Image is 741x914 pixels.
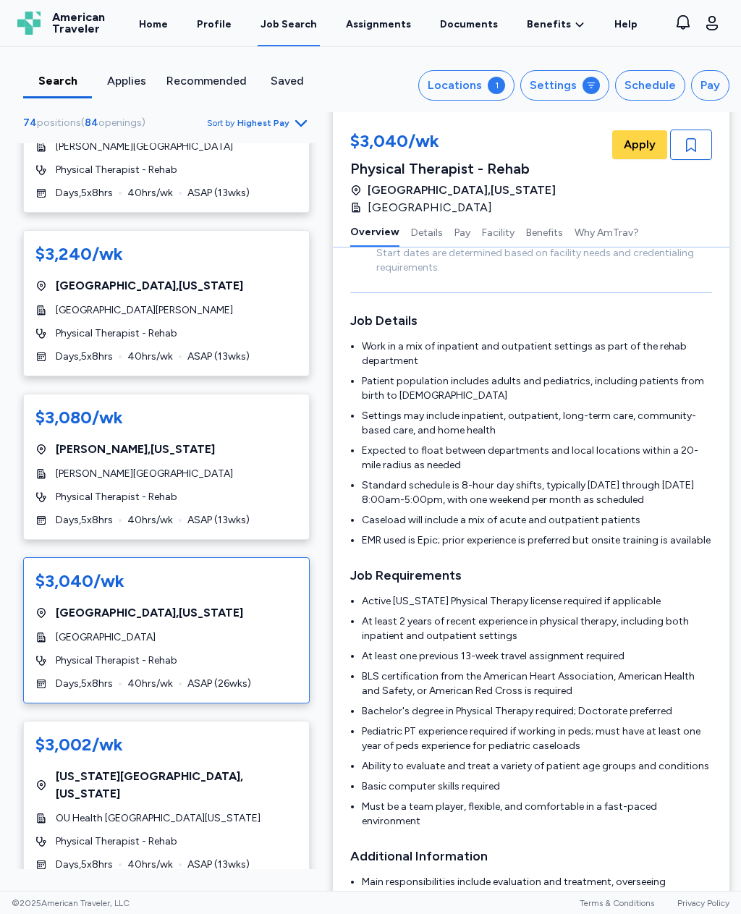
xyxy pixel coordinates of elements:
[428,77,482,94] div: Locations
[98,117,142,129] span: openings
[56,277,243,295] span: [GEOGRAPHIC_DATA] , [US_STATE]
[187,513,250,528] span: ASAP ( 13 wks)
[258,72,316,90] div: Saved
[56,834,177,849] span: Physical Therapist - Rehab
[56,140,233,154] span: [PERSON_NAME][GEOGRAPHIC_DATA]
[56,768,297,803] span: [US_STATE][GEOGRAPHIC_DATA] , [US_STATE]
[362,614,712,643] li: At least 2 years of recent experience in physical therapy, including both inpatient and outpatien...
[612,130,667,159] button: Apply
[56,467,233,481] span: [PERSON_NAME][GEOGRAPHIC_DATA]
[411,216,443,247] button: Details
[362,704,712,719] li: Bachelor's degree in Physical Therapy required; Doctorate preferred
[187,186,250,200] span: ASAP ( 13 wks)
[258,1,320,46] a: Job Search
[350,846,712,866] h3: Additional Information
[362,533,712,548] li: EMR used is Epic; prior experience is preferred but onsite training is available
[624,136,656,153] span: Apply
[350,565,712,585] h3: Job Requirements
[575,216,639,247] button: Why AmTrav?
[418,70,515,101] button: Locations1
[56,326,177,341] span: Physical Therapist - Rehab
[56,604,243,622] span: [GEOGRAPHIC_DATA] , [US_STATE]
[127,858,173,872] span: 40 hrs/wk
[237,117,289,129] span: Highest Pay
[368,182,556,199] span: [GEOGRAPHIC_DATA] , [US_STATE]
[56,513,113,528] span: Days , 5 x 8 hrs
[362,409,712,438] li: Settings may include inpatient, outpatient, long-term care, community-based care, and home health
[362,759,712,774] li: Ability to evaluate and treat a variety of patient age groups and conditions
[350,158,556,179] div: Physical Therapist - Rehab
[527,17,585,32] a: Benefits
[187,858,250,872] span: ASAP ( 13 wks)
[56,630,156,645] span: [GEOGRAPHIC_DATA]
[187,350,250,364] span: ASAP ( 13 wks)
[368,199,492,216] span: [GEOGRAPHIC_DATA]
[187,677,251,691] span: ASAP ( 26 wks)
[35,242,123,266] div: $3,240/wk
[56,677,113,691] span: Days , 5 x 8 hrs
[56,186,113,200] span: Days , 5 x 8 hrs
[482,216,515,247] button: Facility
[362,478,712,507] li: Standard schedule is 8-hour day shifts, typically [DATE] through [DATE] 8:00am-5:00pm, with one w...
[350,310,712,331] h3: Job Details
[52,12,105,35] span: American Traveler
[350,216,399,247] button: Overview
[488,77,505,94] div: 1
[56,811,261,826] span: OU Health [GEOGRAPHIC_DATA][US_STATE]
[127,677,173,691] span: 40 hrs/wk
[23,116,151,130] div: ( )
[207,117,234,129] span: Sort by
[530,77,577,94] div: Settings
[691,70,729,101] button: Pay
[56,163,177,177] span: Physical Therapist - Rehab
[56,350,113,364] span: Days , 5 x 8 hrs
[454,216,470,247] button: Pay
[362,649,712,664] li: At least one previous 13-week travel assignment required
[127,186,173,200] span: 40 hrs/wk
[85,117,98,129] span: 84
[35,733,123,756] div: $3,002/wk
[700,77,720,94] div: Pay
[35,406,123,429] div: $3,080/wk
[37,117,81,129] span: positions
[526,216,563,247] button: Benefits
[56,653,177,668] span: Physical Therapist - Rehab
[362,339,712,368] li: Work in a mix of inpatient and outpatient settings as part of the rehab department
[362,779,712,794] li: Basic computer skills required
[362,513,712,528] li: Caseload will include a mix of acute and outpatient patients
[127,350,173,364] span: 40 hrs/wk
[56,858,113,872] span: Days , 5 x 8 hrs
[520,70,609,101] button: Settings
[677,898,729,908] a: Privacy Policy
[362,444,712,473] li: Expected to float between departments and local locations within a 20-mile radius as needed
[580,898,654,908] a: Terms & Conditions
[166,72,247,90] div: Recommended
[261,17,317,32] div: Job Search
[12,897,130,909] span: © 2025 American Traveler, LLC
[362,800,712,829] li: Must be a team player, flexible, and comfortable in a fast-paced environment
[35,570,124,593] div: $3,040/wk
[207,114,310,132] button: Sort byHighest Pay
[615,70,685,101] button: Schedule
[362,594,712,609] li: Active [US_STATE] Physical Therapy license required if applicable
[350,130,556,156] div: $3,040/wk
[29,72,86,90] div: Search
[624,77,676,94] div: Schedule
[362,374,712,403] li: Patient population includes adults and pediatrics, including patients from birth to [DEMOGRAPHIC_...
[98,72,155,90] div: Applies
[376,232,712,275] div: Actual start date is typically 3-4 weeks from time the offer is received. Start dates are determi...
[17,12,41,35] img: Logo
[362,724,712,753] li: Pediatric PT experience required if working in peds; must have at least one year of peds experien...
[56,303,233,318] span: [GEOGRAPHIC_DATA][PERSON_NAME]
[56,441,215,458] span: [PERSON_NAME] , [US_STATE]
[127,513,173,528] span: 40 hrs/wk
[527,17,571,32] span: Benefits
[56,490,177,504] span: Physical Therapist - Rehab
[362,669,712,698] li: BLS certification from the American Heart Association, American Health and Safety, or American Re...
[23,117,37,129] span: 74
